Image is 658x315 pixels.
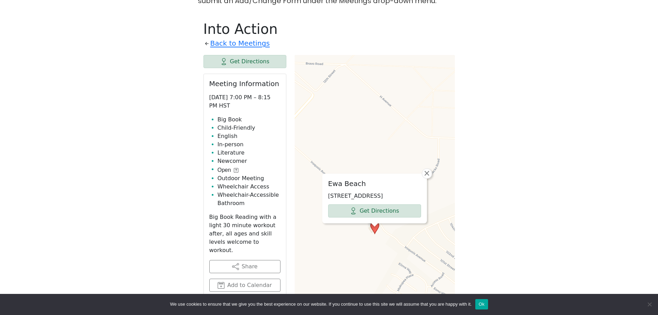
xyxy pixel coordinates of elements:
button: Ok [475,299,488,309]
a: Get Directions [328,204,421,217]
a: Back to Meetings [210,37,270,49]
span: × [423,169,430,177]
li: Literature [218,149,280,157]
span: Open [218,166,231,174]
li: Newcomer [218,157,280,165]
button: Open [218,166,238,174]
button: Share [209,260,280,273]
span: No [646,301,653,308]
h2: Ewa Beach [328,179,421,188]
p: [DATE] 7:00 PM – 8:15 PM HST [209,93,280,110]
span: We use cookies to ensure that we give you the best experience on our website. If you continue to ... [170,301,471,308]
h2: Meeting Information [209,80,280,88]
a: Close popup [422,168,432,179]
li: Wheelchair-Accessible Bathroom [218,191,280,207]
h1: Into Action [203,21,455,37]
a: Get Directions [203,55,286,68]
li: Outdoor Meeting [218,174,280,183]
li: Wheelchair Access [218,183,280,191]
p: Big Book Reading with a light 30 minute workout after, all ages and skill levels welcome to workout. [209,213,280,254]
li: Child-Friendly [218,124,280,132]
button: Add to Calendar [209,279,280,292]
li: In-person [218,140,280,149]
p: [STREET_ADDRESS] [328,192,421,200]
li: English [218,132,280,140]
li: Big Book [218,115,280,124]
